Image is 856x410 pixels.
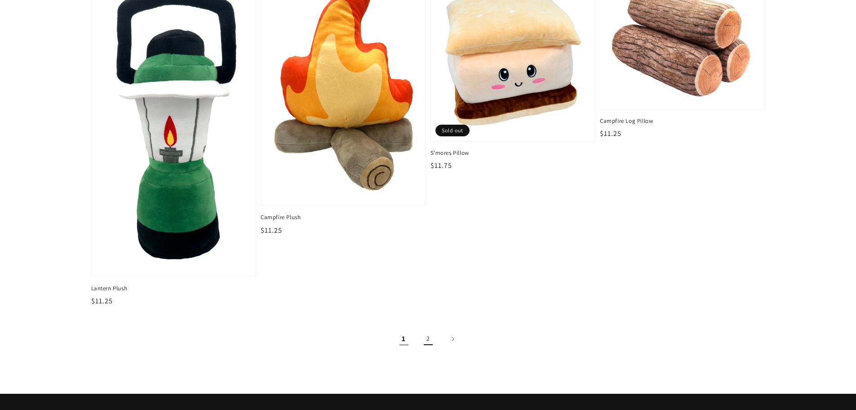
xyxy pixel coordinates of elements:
[91,284,257,293] span: Lantern Plush
[91,329,765,349] nav: Pagination
[430,149,596,157] span: S'mores Pillow
[261,213,426,221] span: Campfire Plush
[600,117,765,125] span: Campfire Log Pillow
[418,329,438,349] a: Page 2
[91,296,113,306] span: $11.25
[600,129,621,138] span: $11.25
[435,125,470,136] span: Sold out
[443,329,462,349] a: Next page
[430,161,452,170] span: $11.75
[394,329,414,349] span: Page 1
[261,225,282,235] span: $11.25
